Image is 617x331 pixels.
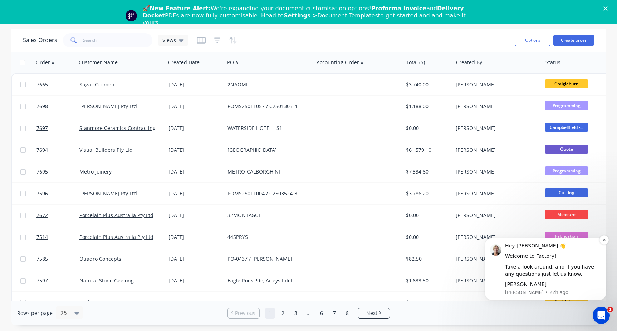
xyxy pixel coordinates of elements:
[227,212,307,219] div: 32MONTAGUE
[126,10,137,21] img: Profile image for Team
[31,62,127,69] p: Message from Cathy, sent 22h ago
[36,226,79,248] a: 7514
[545,79,588,88] span: Craigieburn
[227,277,307,284] div: Eagle Rock Pde, Aireys Inlet
[79,234,153,240] a: Porcelain Plus Australia Pty Ltd
[317,299,338,306] a: INV-4628
[227,299,307,306] div: 6DENVER
[227,168,307,175] div: METRO-CALBORGHINI
[79,212,153,219] a: Porcelain Plus Australia Pty Ltd
[227,255,307,262] div: PO-0437 / [PERSON_NAME]
[545,101,588,110] span: Programming
[36,168,48,175] span: 7695
[329,308,340,319] a: Page 7
[31,54,127,61] div: [PERSON_NAME]
[36,146,48,154] span: 7694
[79,277,134,284] a: Natural Stone Geelong
[406,103,448,110] div: $1,188.00
[23,37,57,44] h1: Sales Orders
[79,168,112,175] a: Metro Joinery
[456,125,535,132] div: [PERSON_NAME]
[168,277,222,284] div: [DATE]
[227,146,307,154] div: [GEOGRAPHIC_DATA]
[265,308,275,319] a: Page 1 is your current page
[456,168,535,175] div: [PERSON_NAME]
[406,146,448,154] div: $61,579.10
[150,5,211,12] b: New Feature Alert:
[31,15,127,61] div: Message content
[456,81,535,88] div: [PERSON_NAME]
[545,145,588,154] span: Quote
[227,81,307,88] div: 2NAOMI
[227,103,307,110] div: POMS25011057 / C2501303-4
[143,5,480,26] div: 🚀 We're expanding your document customisation options! and PDFs are now fully customisable. Head ...
[16,17,28,29] img: Profile image for Cathy
[168,234,222,241] div: [DATE]
[303,308,314,319] a: Jump forward
[553,35,594,46] button: Create order
[515,35,550,46] button: Options
[79,59,118,66] div: Customer Name
[406,59,425,66] div: Total ($)
[36,161,79,182] a: 7695
[227,234,307,241] div: 44SPRYS
[225,308,393,319] ul: Pagination
[31,26,127,33] div: Welcome to Factory!
[36,299,48,306] span: 7667
[168,299,222,306] div: [DATE]
[545,210,588,219] span: Measure
[79,299,194,306] a: Cash Sale - [PERSON_NAME] & [PERSON_NAME]
[317,12,378,19] a: Document Templates
[36,183,79,204] a: 7696
[168,125,222,132] div: [DATE]
[358,310,390,317] a: Next page
[545,59,560,66] div: Status
[79,190,137,197] a: [PERSON_NAME] Pty Ltd
[456,277,535,284] div: [PERSON_NAME]
[36,117,79,139] a: 7697
[317,59,364,66] div: Accounting Order #
[83,33,153,47] input: Search...
[227,59,239,66] div: PO #
[456,299,535,306] div: [PERSON_NAME]
[545,123,588,132] span: Campbellfield -...
[406,234,448,241] div: $0.00
[126,8,135,17] button: Dismiss notification
[227,190,307,197] div: POMS25011004 / C2503524-3
[545,166,588,175] span: Programming
[406,125,448,132] div: $0.00
[79,103,137,110] a: [PERSON_NAME] Pty Ltd
[11,11,132,73] div: message notification from Cathy, 22h ago. Hey Geraldine 👋 Welcome to Factory! Take a look around,...
[474,227,617,312] iframe: Intercom notifications message
[168,190,222,197] div: [DATE]
[36,255,48,262] span: 7585
[168,103,222,110] div: [DATE]
[31,15,127,22] div: Hey [PERSON_NAME] 👋
[36,103,48,110] span: 7698
[406,168,448,175] div: $7,334.80
[290,308,301,319] a: Page 3
[456,234,535,241] div: [PERSON_NAME]
[36,139,79,161] a: 7694
[36,270,79,291] a: 7597
[36,212,48,219] span: 7672
[406,255,448,262] div: $82.50
[406,190,448,197] div: $3,786.20
[168,255,222,262] div: [DATE]
[36,81,48,88] span: 7665
[456,190,535,197] div: [PERSON_NAME]
[17,310,53,317] span: Rows per page
[168,168,222,175] div: [DATE]
[406,81,448,88] div: $3,740.00
[593,307,610,324] iframe: Intercom live chat
[79,81,114,88] a: Sugar Gocmen
[406,277,448,284] div: $1,633.50
[316,308,327,319] a: Page 6
[456,212,535,219] div: [PERSON_NAME]
[545,188,588,197] span: Cutting
[456,255,535,262] div: [PERSON_NAME]
[456,59,482,66] div: Created By
[168,81,222,88] div: [DATE]
[36,74,79,95] a: 7665
[31,36,127,50] div: Take a look around, and if you have any questions just let us know.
